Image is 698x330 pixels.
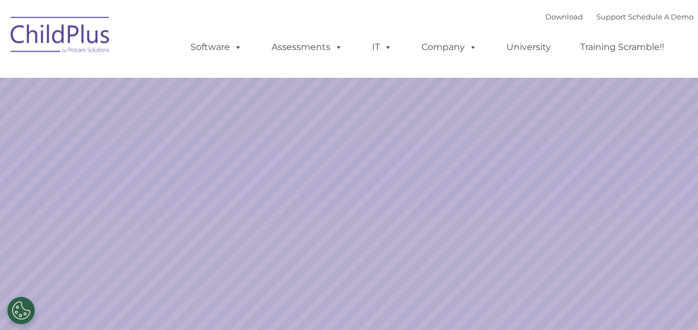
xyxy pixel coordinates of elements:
font: | [545,12,694,21]
img: ChildPlus by Procare Solutions [5,9,116,64]
a: Software [179,36,253,58]
a: Company [410,36,488,58]
a: Assessments [260,36,354,58]
a: Download [545,12,583,21]
a: IT [361,36,403,58]
a: University [495,36,562,58]
a: Schedule A Demo [628,12,694,21]
button: Cookies Settings [7,297,35,324]
a: Support [596,12,626,21]
a: Training Scramble!! [569,36,675,58]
